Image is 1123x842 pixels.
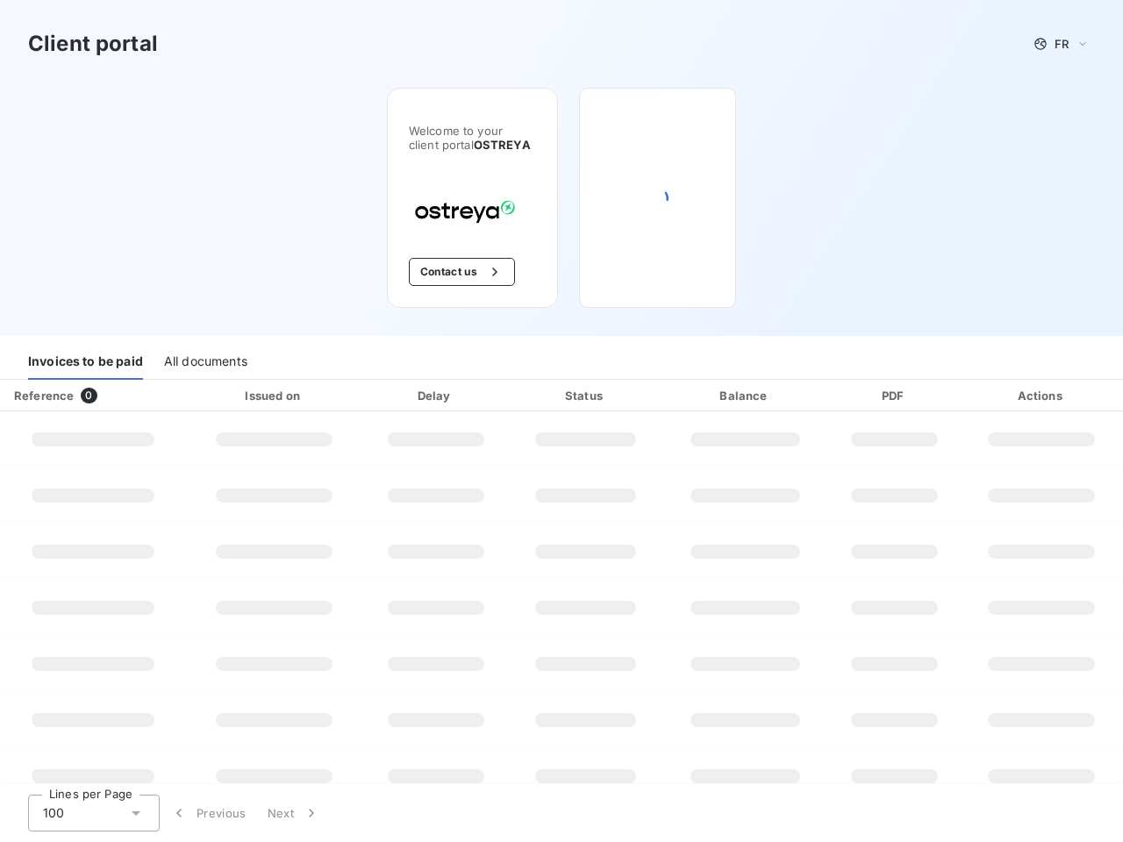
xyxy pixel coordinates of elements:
[1055,37,1069,51] span: FR
[257,795,331,831] button: Next
[409,124,536,152] span: Welcome to your client portal
[28,343,143,380] div: Invoices to be paid
[81,388,97,403] span: 0
[409,258,515,286] button: Contact us
[160,795,257,831] button: Previous
[474,138,531,152] span: OSTREYA
[190,387,359,404] div: Issued on
[666,387,826,404] div: Balance
[28,28,158,60] h3: Client portal
[366,387,505,404] div: Delay
[512,387,658,404] div: Status
[409,194,521,230] img: Company logo
[164,343,247,380] div: All documents
[832,387,956,404] div: PDF
[14,389,74,403] div: Reference
[43,804,64,822] span: 100
[963,387,1119,404] div: Actions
